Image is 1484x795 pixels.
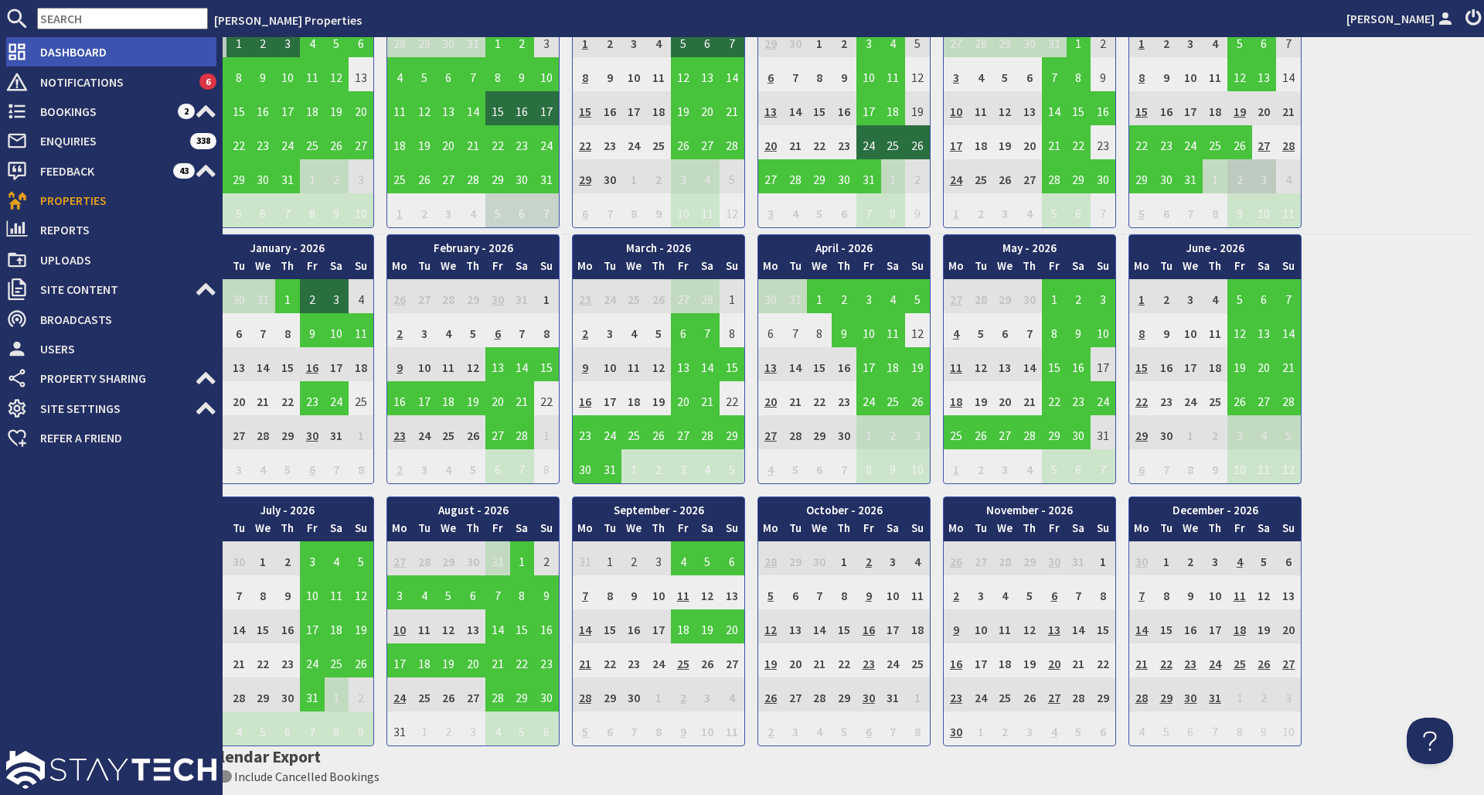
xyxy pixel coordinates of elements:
td: 15 [573,91,597,125]
td: 10 [349,193,373,227]
td: 2 [905,159,930,193]
a: Bookings 2 [6,99,216,124]
td: 11 [387,91,412,125]
td: 25 [968,159,993,193]
td: 4 [1276,159,1301,193]
td: 13 [1017,91,1042,125]
th: Sa [325,258,349,280]
td: 7 [461,57,485,91]
th: We [436,258,461,280]
td: 7 [534,193,559,227]
td: 13 [436,91,461,125]
td: 11 [968,91,993,125]
td: 19 [325,91,349,125]
td: 5 [412,57,437,91]
td: 24 [1178,125,1203,159]
td: 28 [968,23,993,57]
td: 1 [485,23,510,57]
td: 9 [250,57,275,91]
td: 26 [992,159,1017,193]
td: 11 [300,57,325,91]
a: Reports [6,217,216,242]
td: 16 [832,91,856,125]
td: 8 [881,193,906,227]
td: 2 [250,23,275,57]
td: 27 [758,159,783,193]
td: 8 [621,193,646,227]
td: 7 [1276,23,1301,57]
span: Dashboard [28,39,216,64]
td: 3 [1252,159,1277,193]
td: 5 [671,23,696,57]
td: 28 [461,159,485,193]
td: 20 [1017,125,1042,159]
td: 28 [1276,125,1301,159]
td: 4 [1203,23,1227,57]
th: Th [461,258,485,280]
td: 13 [1252,57,1277,91]
td: 9 [510,57,535,91]
span: Site Settings [28,396,195,421]
td: 31 [1178,159,1203,193]
td: 14 [1042,91,1067,125]
td: 30 [250,159,275,193]
td: 5 [992,57,1017,91]
td: 15 [485,91,510,125]
td: 30 [1091,159,1115,193]
td: 20 [436,125,461,159]
td: 13 [758,91,783,125]
span: Enquiries [28,128,190,153]
td: 19 [1227,91,1252,125]
span: 43 [173,163,195,179]
a: Site Content [6,277,216,302]
td: 2 [1091,23,1115,57]
td: 23 [1091,125,1115,159]
td: 18 [1203,91,1227,125]
td: 28 [387,23,412,57]
td: 12 [325,57,349,91]
td: 5 [807,193,832,227]
td: 30 [832,159,856,193]
td: 22 [573,125,597,159]
td: 10 [1178,57,1203,91]
td: 30 [783,23,808,57]
td: 18 [646,91,671,125]
td: 4 [968,57,993,91]
td: 1 [807,23,832,57]
td: 31 [275,159,300,193]
td: 5 [720,159,744,193]
td: 11 [646,57,671,91]
td: 9 [325,193,349,227]
td: 14 [783,91,808,125]
td: 5 [485,193,510,227]
td: 3 [275,23,300,57]
td: 30 [510,159,535,193]
td: 2 [510,23,535,57]
td: 23 [250,125,275,159]
td: 4 [387,57,412,91]
td: 20 [1252,91,1277,125]
td: 12 [1227,57,1252,91]
td: 8 [1067,57,1091,91]
td: 29 [485,159,510,193]
td: 14 [720,57,744,91]
td: 3 [944,57,968,91]
td: 20 [349,91,373,125]
td: 10 [944,91,968,125]
td: 26 [905,125,930,159]
td: 29 [1129,159,1154,193]
th: Fr [300,258,325,280]
td: 23 [1154,125,1179,159]
td: 5 [226,193,251,227]
td: 8 [300,193,325,227]
td: 10 [856,57,881,91]
td: 23 [832,125,856,159]
td: 6 [436,57,461,91]
td: 6 [1017,57,1042,91]
td: 18 [881,91,906,125]
a: Feedback 43 [6,159,216,183]
span: Broadcasts [28,307,216,332]
td: 22 [226,125,251,159]
td: 14 [461,91,485,125]
span: Reports [28,217,216,242]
